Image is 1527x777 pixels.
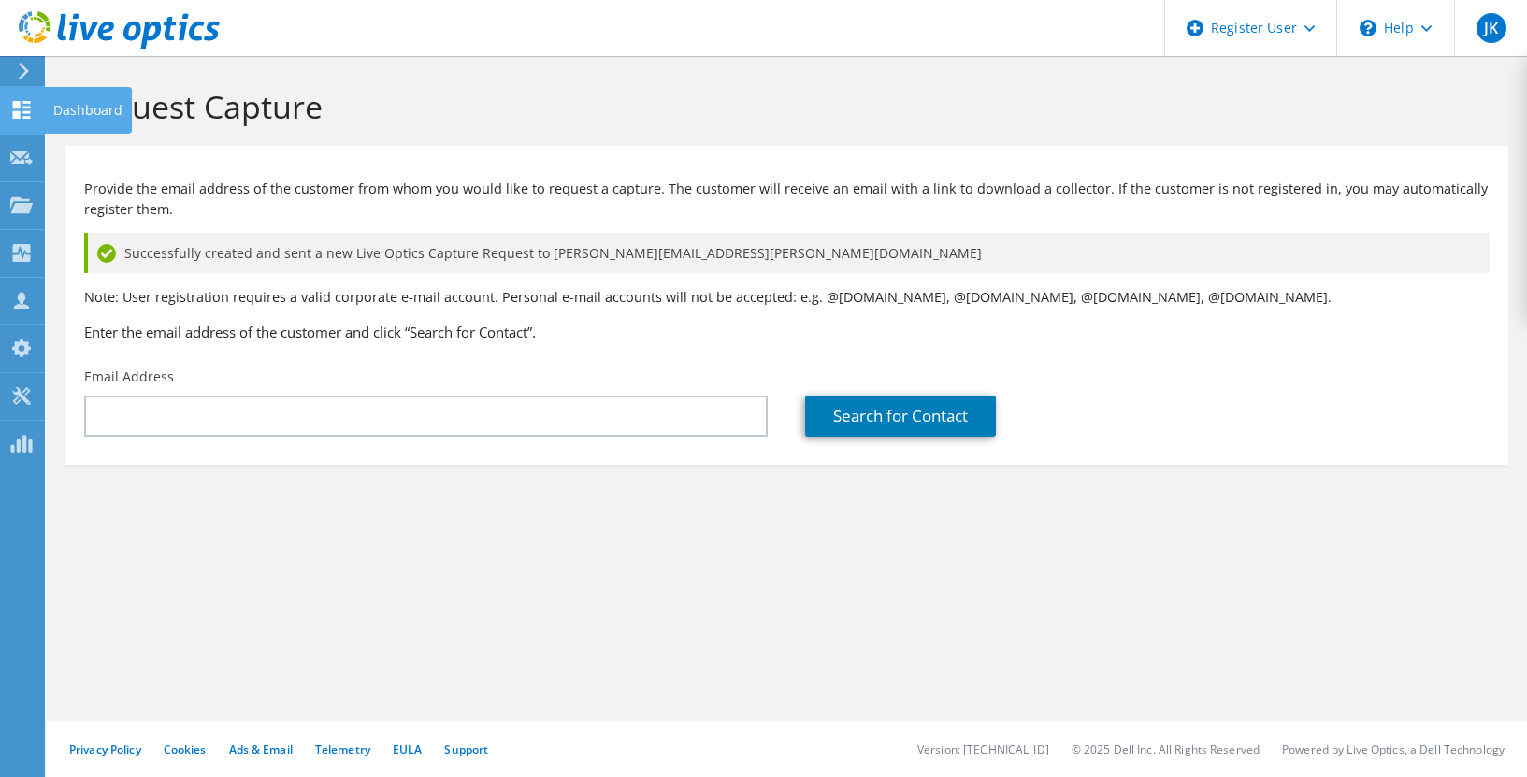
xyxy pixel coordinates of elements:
[69,741,141,757] a: Privacy Policy
[44,87,132,134] div: Dashboard
[917,741,1049,757] li: Version: [TECHNICAL_ID]
[1072,741,1260,757] li: © 2025 Dell Inc. All Rights Reserved
[1477,13,1506,43] span: JK
[164,741,207,757] a: Cookies
[1360,20,1376,36] svg: \n
[124,243,982,264] span: Successfully created and sent a new Live Optics Capture Request to [PERSON_NAME][EMAIL_ADDRESS][P...
[84,322,1490,342] h3: Enter the email address of the customer and click “Search for Contact”.
[84,179,1490,220] p: Provide the email address of the customer from whom you would like to request a capture. The cust...
[229,741,293,757] a: Ads & Email
[75,87,1490,126] h1: Request Capture
[84,367,174,386] label: Email Address
[805,396,996,437] a: Search for Contact
[1282,741,1505,757] li: Powered by Live Optics, a Dell Technology
[444,741,488,757] a: Support
[84,287,1490,308] p: Note: User registration requires a valid corporate e-mail account. Personal e-mail accounts will ...
[393,741,422,757] a: EULA
[315,741,370,757] a: Telemetry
